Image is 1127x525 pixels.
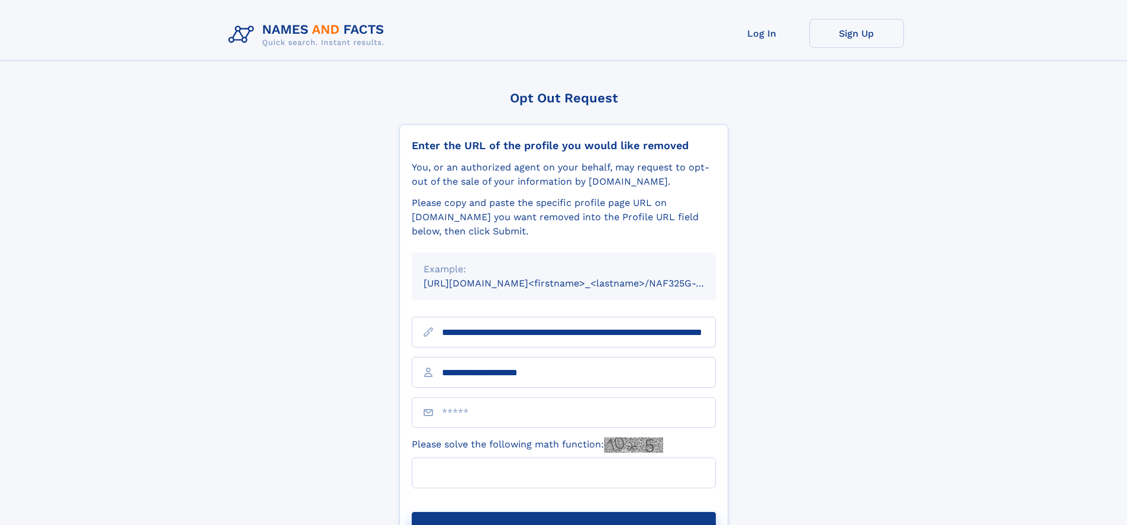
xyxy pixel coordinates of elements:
[399,91,728,105] div: Opt Out Request
[224,19,394,51] img: Logo Names and Facts
[412,196,716,239] div: Please copy and paste the specific profile page URL on [DOMAIN_NAME] you want removed into the Pr...
[424,262,704,276] div: Example:
[412,139,716,152] div: Enter the URL of the profile you would like removed
[412,437,663,453] label: Please solve the following math function:
[424,278,738,289] small: [URL][DOMAIN_NAME]<firstname>_<lastname>/NAF325G-xxxxxxxx
[809,19,904,48] a: Sign Up
[412,160,716,189] div: You, or an authorized agent on your behalf, may request to opt-out of the sale of your informatio...
[715,19,809,48] a: Log In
